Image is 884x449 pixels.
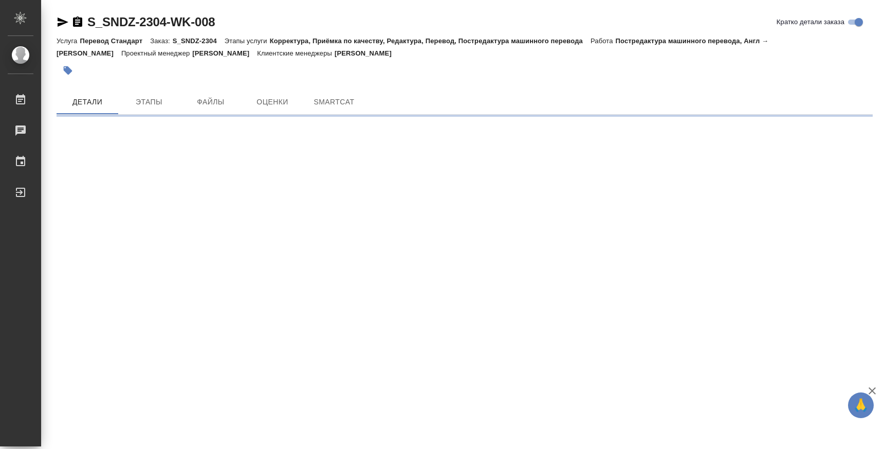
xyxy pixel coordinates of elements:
p: Проектный менеджер [121,49,192,57]
span: Файлы [186,96,235,109]
p: [PERSON_NAME] [192,49,257,57]
span: Детали [63,96,112,109]
p: Услуга [57,37,80,45]
span: Оценки [248,96,297,109]
p: Перевод Стандарт [80,37,150,45]
p: Этапы услуги [225,37,270,45]
button: Добавить тэг [57,59,79,82]
span: SmartCat [309,96,359,109]
p: [PERSON_NAME] [335,49,399,57]
a: S_SNDZ-2304-WK-008 [87,15,215,29]
p: Корректура, Приёмка по качеству, Редактура, Перевод, Постредактура машинного перевода [270,37,591,45]
p: Заказ: [150,37,172,45]
button: Скопировать ссылку для ЯМессенджера [57,16,69,28]
button: Скопировать ссылку [71,16,84,28]
span: 🙏 [852,394,870,416]
span: Кратко детали заказа [777,17,844,27]
p: S_SNDZ-2304 [173,37,225,45]
p: Работа [591,37,616,45]
p: Клиентские менеджеры [257,49,335,57]
span: Этапы [124,96,174,109]
button: 🙏 [848,392,874,418]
